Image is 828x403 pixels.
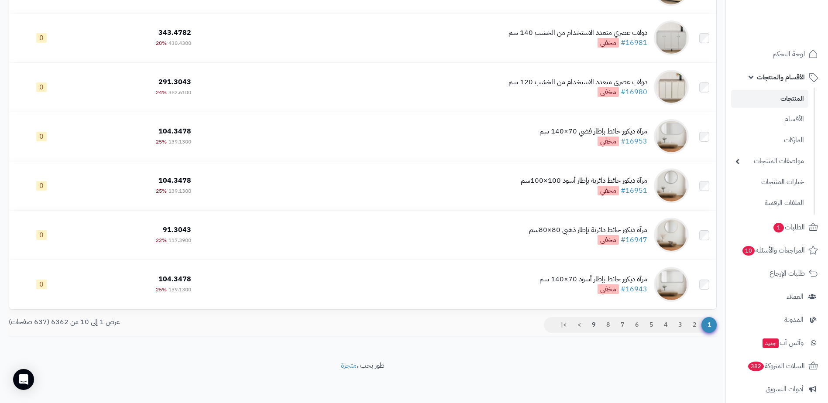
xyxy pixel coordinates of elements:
[621,136,647,147] a: #16953
[36,230,47,240] span: 0
[598,284,619,294] span: مخفي
[731,309,823,330] a: المدونة
[163,225,191,235] span: 91.3043
[654,218,689,253] img: مرآة ديكور حائط دائرية بإطار ذهبي 80×80سم
[654,20,689,55] img: دولاب عصري متعدد الاستخدام من الخشب 140 سم
[586,317,601,333] a: 9
[757,71,805,83] span: الأقسام والمنتجات
[168,286,191,294] span: 139.1300
[158,77,191,87] span: 291.3043
[654,267,689,302] img: مرآة ديكور حائط بإطار أسود 70×140 سم
[731,217,823,238] a: الطلبات1
[773,48,805,60] span: لوحة التحكم
[731,173,808,191] a: خيارات المنتجات
[787,290,804,303] span: العملاء
[747,361,765,372] span: 382
[572,317,587,333] a: >
[621,87,647,97] a: #16980
[598,186,619,195] span: مخفي
[673,317,687,333] a: 3
[168,89,191,96] span: 382.6100
[742,246,756,256] span: 10
[156,39,167,47] span: 20%
[701,317,717,333] span: 1
[555,317,572,333] a: >|
[158,126,191,137] span: 104.3478
[598,235,619,245] span: مخفي
[2,317,363,327] div: عرض 1 إلى 10 من 6362 (637 صفحات)
[762,337,804,349] span: وآتس آب
[36,33,47,43] span: 0
[508,77,647,87] div: دولاب عصري متعدد الاستخدام من الخشب 120 سم
[731,194,808,212] a: الملفات الرقمية
[158,274,191,284] span: 104.3478
[158,175,191,186] span: 104.3478
[644,317,659,333] a: 5
[763,338,779,348] span: جديد
[731,263,823,284] a: طلبات الإرجاع
[747,360,805,372] span: السلات المتروكة
[731,286,823,307] a: العملاء
[621,284,647,294] a: #16943
[766,383,804,395] span: أدوات التسويق
[158,27,191,38] span: 343.4782
[731,152,808,171] a: مواصفات المنتجات
[156,138,167,146] span: 25%
[156,286,167,294] span: 25%
[687,317,702,333] a: 2
[731,240,823,261] a: المراجعات والأسئلة10
[156,187,167,195] span: 25%
[36,181,47,191] span: 0
[36,82,47,92] span: 0
[508,28,647,38] div: دولاب عصري متعدد الاستخدام من الخشب 140 سم
[529,225,647,235] div: مرآة ديكور حائط دائرية بإطار ذهبي 80×80سم
[13,369,34,390] div: Open Intercom Messenger
[731,355,823,376] a: السلات المتروكة382
[629,317,644,333] a: 6
[615,317,630,333] a: 7
[621,235,647,245] a: #16947
[36,280,47,289] span: 0
[598,137,619,146] span: مخفي
[773,222,784,233] span: 1
[598,38,619,48] span: مخفي
[731,110,808,129] a: الأقسام
[769,7,820,25] img: logo-2.png
[156,89,167,96] span: 24%
[731,90,808,108] a: المنتجات
[770,267,805,280] span: طلبات الإرجاع
[654,70,689,105] img: دولاب عصري متعدد الاستخدام من الخشب 120 سم
[168,236,191,244] span: 117.3900
[654,119,689,154] img: مرآة ديكور حائط بإطار فضي 70×140 سم
[731,332,823,353] a: وآتس آبجديد
[731,44,823,65] a: لوحة التحكم
[168,187,191,195] span: 139.1300
[784,314,804,326] span: المدونة
[654,168,689,203] img: مرآة ديكور حائط دائرية بإطار أسود 100×100سم
[601,317,615,333] a: 8
[658,317,673,333] a: 4
[731,131,808,150] a: الماركات
[156,236,167,244] span: 22%
[598,87,619,97] span: مخفي
[168,138,191,146] span: 139.1300
[168,39,191,47] span: 430.4300
[539,274,647,284] div: مرآة ديكور حائط بإطار أسود 70×140 سم
[341,360,357,371] a: متجرة
[742,244,805,256] span: المراجعات والأسئلة
[621,185,647,196] a: #16951
[621,38,647,48] a: #16981
[731,379,823,400] a: أدوات التسويق
[521,176,647,186] div: مرآة ديكور حائط دائرية بإطار أسود 100×100سم
[539,126,647,137] div: مرآة ديكور حائط بإطار فضي 70×140 سم
[773,221,805,233] span: الطلبات
[36,132,47,141] span: 0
